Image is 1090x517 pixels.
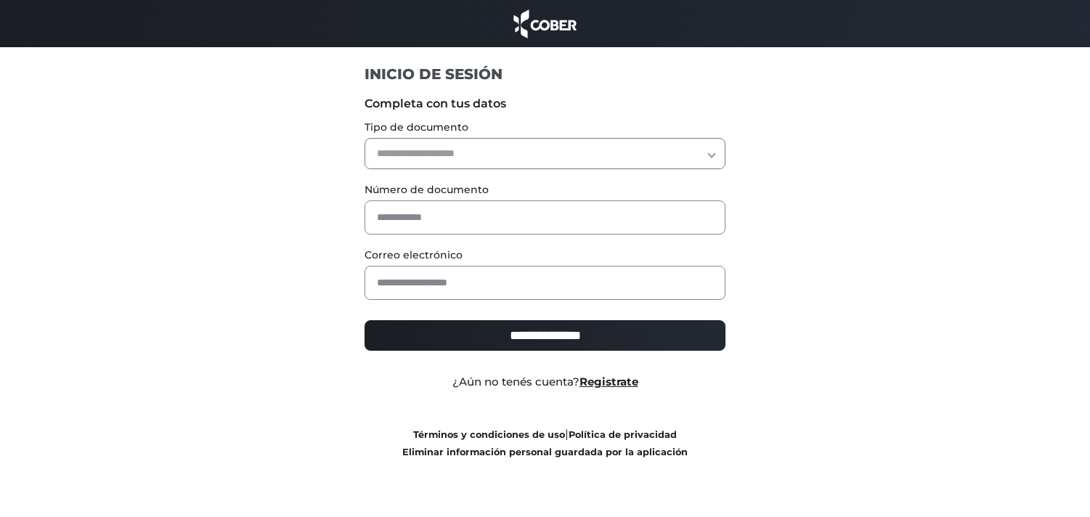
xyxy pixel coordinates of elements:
h1: INICIO DE SESIÓN [365,65,725,84]
label: Número de documento [365,182,725,198]
label: Tipo de documento [365,120,725,135]
a: Registrate [579,375,638,388]
a: Términos y condiciones de uso [413,429,565,440]
a: Eliminar información personal guardada por la aplicación [402,447,688,457]
label: Correo electrónico [365,248,725,263]
label: Completa con tus datos [365,95,725,113]
img: cober_marca.png [510,7,581,40]
div: | [354,426,736,460]
a: Política de privacidad [569,429,677,440]
div: ¿Aún no tenés cuenta? [354,374,736,391]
